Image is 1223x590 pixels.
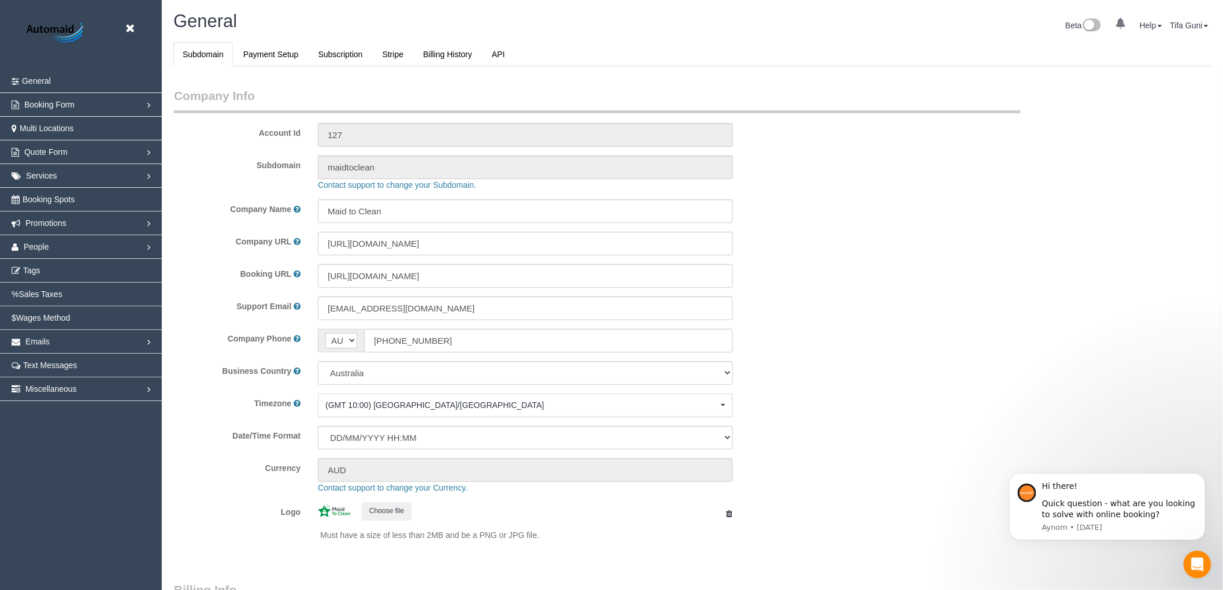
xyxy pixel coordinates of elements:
[18,290,62,299] span: Sales Taxes
[174,87,1021,113] legend: Company Info
[414,42,481,66] a: Billing History
[236,236,291,247] label: Company URL
[236,300,291,312] label: Support Email
[1170,21,1209,30] a: Tifa Guni
[992,456,1223,559] iframe: Intercom notifications message
[24,100,75,109] span: Booking Form
[228,333,291,344] label: Company Phone
[173,11,237,31] span: General
[24,242,49,251] span: People
[23,361,77,370] span: Text Messages
[173,42,233,66] a: Subdomain
[309,482,1173,493] div: Contact support to change your Currency.
[16,313,71,322] span: Wages Method
[222,365,291,377] label: Business Country
[26,171,57,180] span: Services
[1065,21,1101,30] a: Beta
[25,337,50,346] span: Emails
[320,529,733,541] p: Must have a size of less than 2MB and be a PNG or JPG file.
[309,42,372,66] a: Subscription
[318,394,733,417] button: (GMT 10:00) [GEOGRAPHIC_DATA]/[GEOGRAPHIC_DATA]
[234,42,308,66] a: Payment Setup
[373,42,413,66] a: Stripe
[165,502,309,518] label: Logo
[20,124,73,133] span: Multi Locations
[1082,18,1101,34] img: New interface
[23,195,75,204] span: Booking Spots
[362,502,412,520] button: Choose file
[25,384,77,394] span: Miscellaneous
[483,42,514,66] a: API
[1184,551,1211,578] iframe: Intercom live chat
[254,398,291,409] label: Timezone
[22,76,51,86] span: General
[20,20,92,46] img: Automaid Logo
[165,458,309,474] label: Currency
[165,155,309,171] label: Subdomain
[309,179,1173,191] div: Contact support to change your Subdomain.
[325,399,718,411] span: (GMT 10:00) [GEOGRAPHIC_DATA]/[GEOGRAPHIC_DATA]
[165,123,309,139] label: Account Id
[318,394,733,417] ol: Choose Timezone
[318,504,350,517] img: 367b4035868b057e955216826a9f17c862141b21.jpeg
[24,147,68,157] span: Quote Form
[240,268,292,280] label: Booking URL
[23,266,40,275] span: Tags
[230,203,291,215] label: Company Name
[364,329,733,352] input: Phone
[1140,21,1162,30] a: Help
[25,218,66,228] span: Promotions
[165,426,309,441] label: Date/Time Format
